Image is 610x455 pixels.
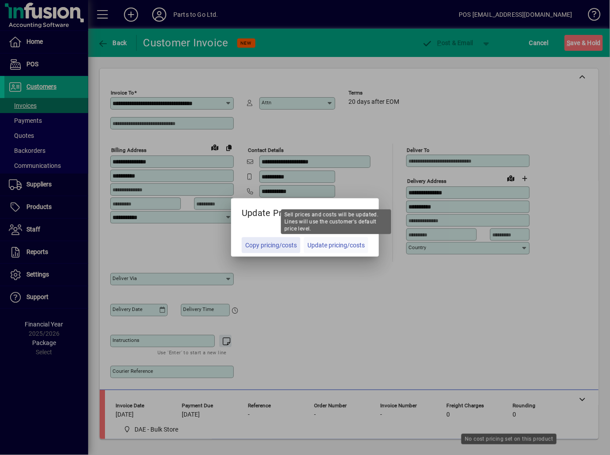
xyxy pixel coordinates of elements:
h5: Update Pricing? [231,198,379,224]
span: Update pricing/costs [307,241,365,250]
div: Sell prices and costs will be updated. Lines will use the customer's default price level. [281,209,391,234]
button: Copy pricing/costs [242,237,300,253]
span: Copy pricing/costs [245,241,297,250]
button: Update pricing/costs [304,237,368,253]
